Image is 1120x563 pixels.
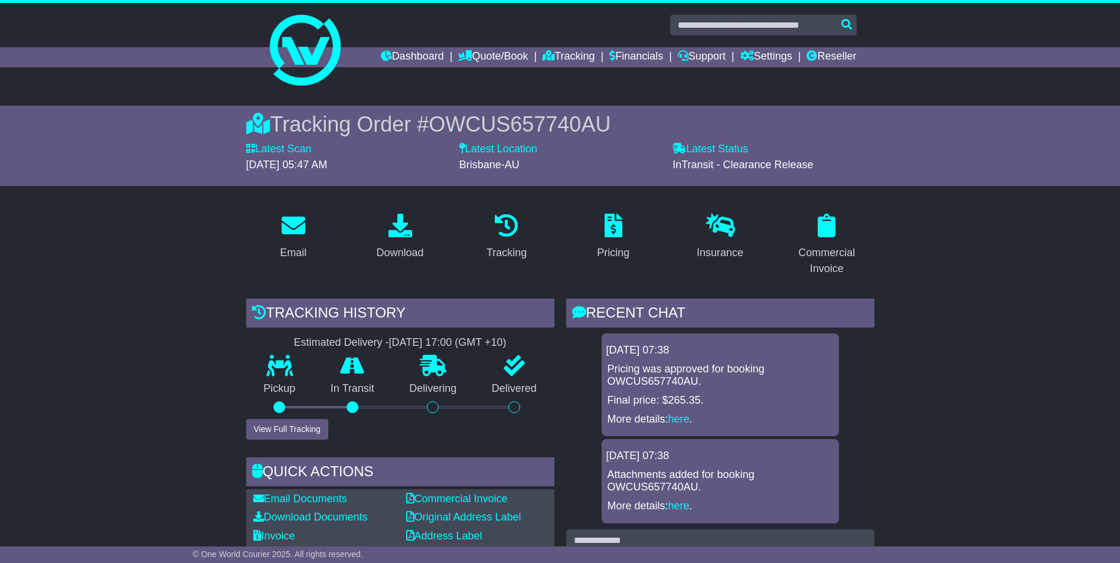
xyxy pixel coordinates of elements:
div: Download [376,245,423,261]
span: InTransit - Clearance Release [672,159,813,171]
span: © One World Courier 2025. All rights reserved. [192,549,363,559]
a: here [668,500,690,512]
a: Settings [740,47,792,67]
a: Quote/Book [458,47,528,67]
div: Commercial Invoice [787,245,867,277]
a: Email Documents [253,493,347,505]
a: Commercial Invoice [406,493,508,505]
button: View Full Tracking [246,419,328,440]
p: In Transit [313,382,392,395]
span: [DATE] 05:47 AM [246,159,328,171]
p: Pricing was approved for booking OWCUS657740AU. [608,363,833,388]
div: Estimated Delivery - [246,336,554,349]
a: Email [272,210,314,265]
div: Insurance [697,245,743,261]
a: Insurance [689,210,751,265]
a: Download [368,210,431,265]
a: Download Documents [253,511,368,523]
p: Delivering [392,382,475,395]
a: Dashboard [381,47,444,67]
p: Final price: $265.35. [608,394,833,407]
div: Tracking [486,245,527,261]
label: Latest Scan [246,143,312,156]
p: More details: . [608,500,833,513]
a: Invoice [253,530,295,542]
div: [DATE] 07:38 [606,344,834,357]
span: Brisbane-AU [459,159,520,171]
div: Tracking history [246,299,554,330]
p: Attachments added for booking OWCUS657740AU. [608,469,833,494]
a: Pricing [589,210,637,265]
div: [DATE] 17:00 (GMT +10) [389,336,507,349]
a: Support [678,47,726,67]
a: Commercial Invoice [779,210,874,281]
a: Reseller [806,47,856,67]
a: here [668,413,690,425]
p: Delivered [474,382,554,395]
div: [DATE] 07:38 [606,450,834,463]
p: More details: . [608,413,833,426]
a: Tracking [543,47,595,67]
label: Latest Status [672,143,748,156]
a: Tracking [479,210,534,265]
p: Pickup [246,382,314,395]
span: OWCUS657740AU [429,112,610,136]
div: Email [280,245,306,261]
a: Original Address Label [406,511,521,523]
label: Latest Location [459,143,537,156]
div: Pricing [597,245,629,261]
a: Financials [609,47,663,67]
div: RECENT CHAT [566,299,874,330]
a: Address Label [406,530,482,542]
div: Quick Actions [246,457,554,489]
div: Tracking Order # [246,112,874,137]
